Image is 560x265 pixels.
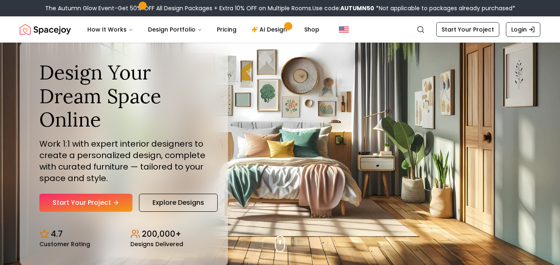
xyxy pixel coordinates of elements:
[39,222,208,247] div: Design stats
[339,25,349,34] img: United States
[20,16,540,43] nav: Global
[45,4,515,12] div: The Autumn Glow Event-Get 50% OFF All Design Packages + Extra 10% OFF on Multiple Rooms.
[139,194,218,212] a: Explore Designs
[210,21,243,38] a: Pricing
[245,21,296,38] a: AI Design
[141,21,209,38] button: Design Portfolio
[39,138,208,184] p: Work 1:1 with expert interior designers to create a personalized design, complete with curated fu...
[506,22,540,37] a: Login
[436,22,499,37] a: Start Your Project
[340,4,374,12] b: AUTUMN50
[374,4,515,12] span: *Not applicable to packages already purchased*
[39,194,132,212] a: Start Your Project
[20,21,71,38] img: Spacejoy Logo
[39,61,208,131] h1: Design Your Dream Space Online
[20,21,71,38] a: Spacejoy
[312,4,374,12] span: Use code:
[39,241,90,247] small: Customer Rating
[298,21,326,38] a: Shop
[81,21,140,38] button: How It Works
[81,21,326,38] nav: Main
[130,241,183,247] small: Designs Delivered
[51,228,63,240] p: 4.7
[142,228,181,240] p: 200,000+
